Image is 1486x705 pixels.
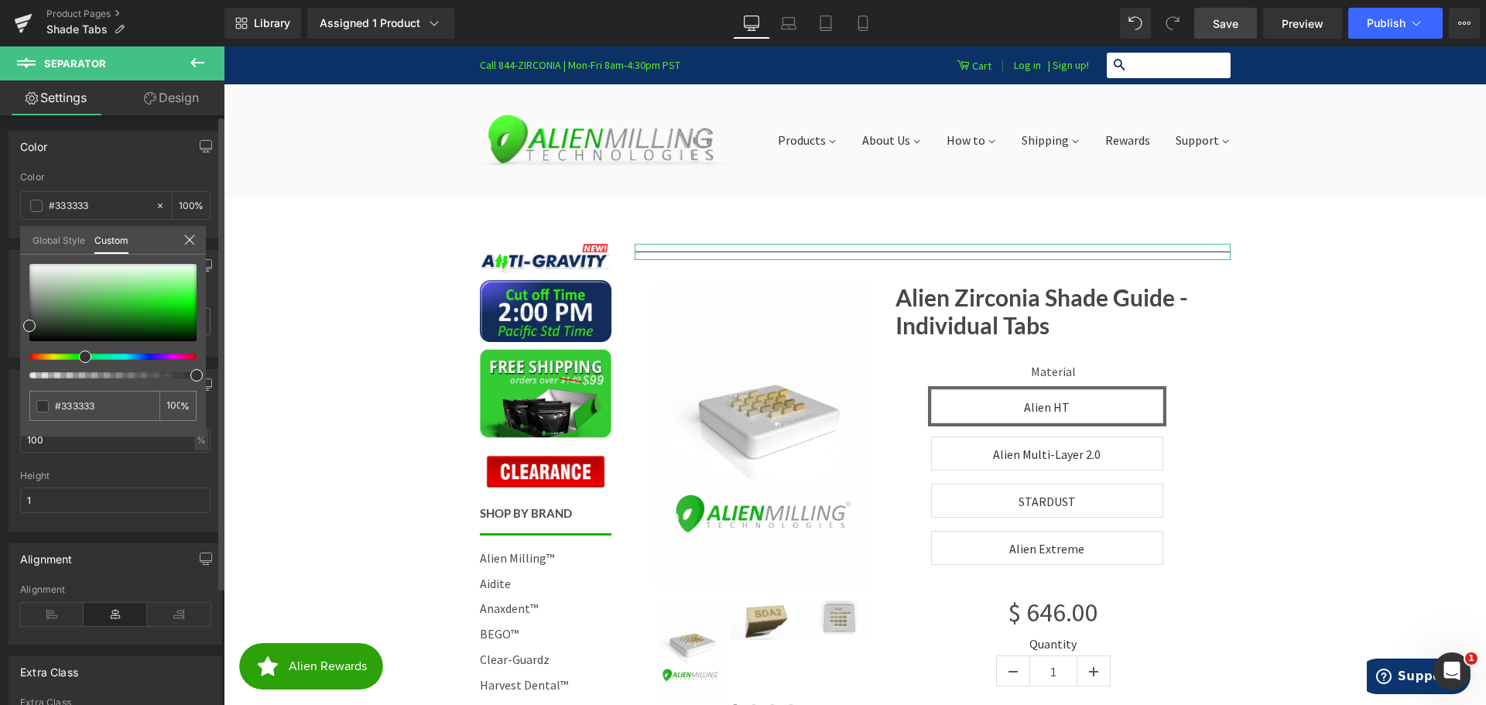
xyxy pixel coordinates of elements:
button: Publish [1348,8,1443,39]
iframe: Button to open loyalty program pop-up [15,597,159,643]
span: Shade Tabs [46,23,108,36]
a: Desktop [733,8,770,39]
iframe: Intercom live chat [1433,652,1471,690]
div: % [159,391,197,421]
a: Preview [1263,8,1342,39]
input: Color [55,398,153,414]
a: Mobile [844,8,882,39]
span: Library [254,16,290,30]
div: Assigned 1 Product [320,15,442,31]
a: Custom [94,226,128,254]
a: Product Pages [46,8,224,20]
span: Separator [44,57,106,70]
span: Save [1213,15,1238,32]
a: New Library [224,8,301,39]
button: Redo [1157,8,1188,39]
iframe: Opens a widget where you can find more information [1143,612,1247,651]
a: Laptop [770,8,807,39]
a: Global Style [33,226,85,252]
a: Tablet [807,8,844,39]
span: Publish [1367,17,1406,29]
span: 1 [1465,652,1477,665]
span: Preview [1282,15,1323,32]
button: Undo [1120,8,1151,39]
button: More [1449,8,1480,39]
a: Design [115,80,228,115]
